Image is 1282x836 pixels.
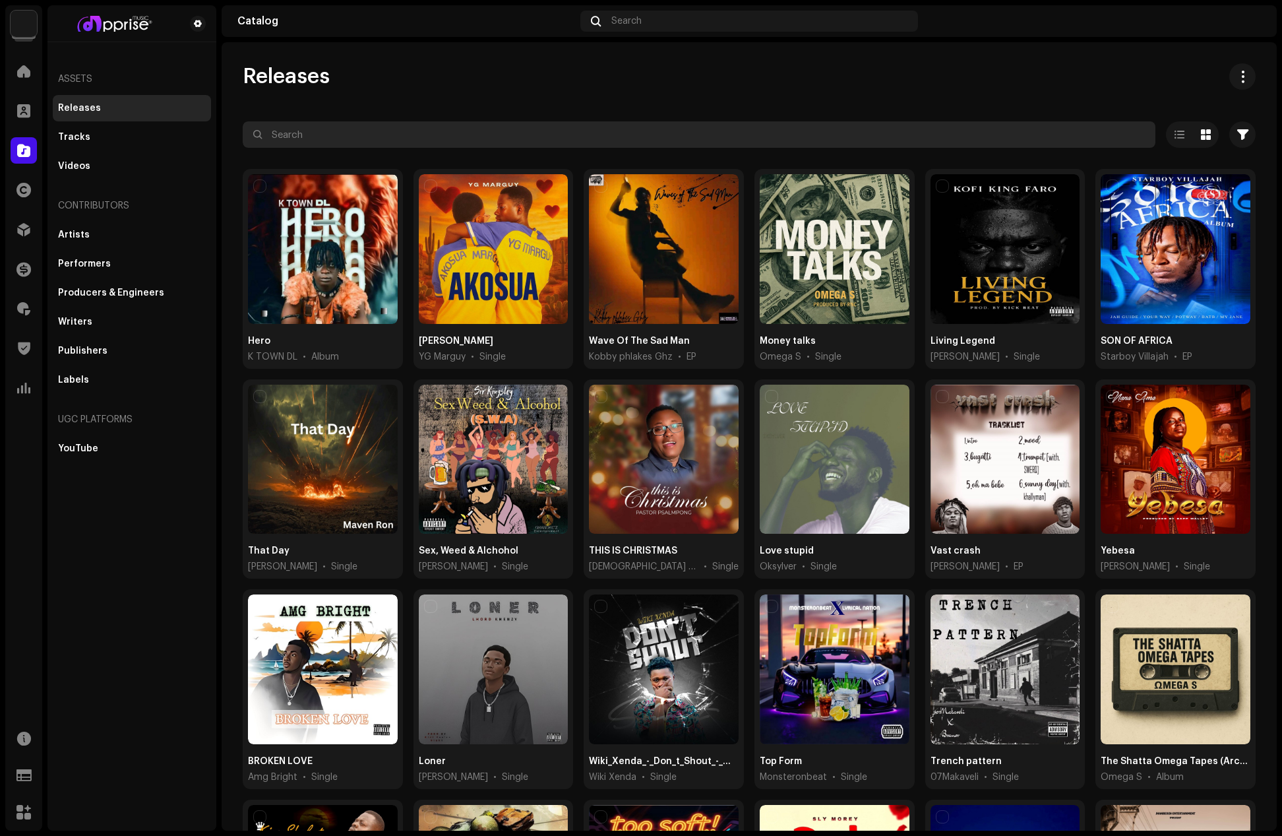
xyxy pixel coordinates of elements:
[589,335,690,348] div: Wave Of The Sad Man
[589,771,636,784] span: Wiki Xenda
[419,544,518,558] div: Sex, Weed & Alchohol
[303,771,306,784] span: •
[1101,771,1142,784] span: Omega S
[58,103,101,113] div: Releases
[1014,560,1023,573] div: EP
[248,544,290,558] div: That Day
[1005,350,1008,364] span: •
[1156,771,1184,784] div: Album
[237,16,575,26] div: Catalog
[589,755,739,768] div: Wiki_Xenda_-_Don_t_Shout_-_Mix_By_BlessBeatz.wav
[760,755,802,768] div: Top Form
[931,755,1002,768] div: Trench pattern
[1101,544,1135,558] div: Yebesa
[992,771,1019,784] div: Single
[589,350,673,364] span: Kobby phlakes Ghz
[1184,560,1210,573] div: Single
[11,11,37,37] img: 1c16f3de-5afb-4452-805d-3f3454e20b1b
[248,560,317,573] span: Maven Ron
[802,560,805,573] span: •
[687,350,696,364] div: EP
[58,375,89,385] div: Labels
[1005,560,1008,573] span: •
[931,350,1000,364] span: Kofi King Faro
[58,161,90,172] div: Videos
[1240,11,1261,32] img: 94355213-6620-4dec-931c-2264d4e76804
[53,338,211,364] re-m-nav-item: Publishers
[589,560,698,573] span: Pastor Psalmpong
[53,63,211,95] re-a-nav-header: Assets
[53,222,211,248] re-m-nav-item: Artists
[311,350,339,364] div: Album
[760,560,797,573] span: Oksylver
[931,560,1000,573] span: Chris De Baddest
[248,335,270,348] div: Hero
[53,153,211,179] re-m-nav-item: Videos
[589,544,677,558] div: THIS IS CHRISTMAS
[58,16,169,32] img: bf2740f5-a004-4424-adf7-7bc84ff11fd7
[53,367,211,393] re-m-nav-item: Labels
[1175,560,1178,573] span: •
[502,560,528,573] div: Single
[248,350,297,364] span: K TOWN DL
[53,309,211,335] re-m-nav-item: Writers
[53,404,211,435] re-a-nav-header: UGC Platforms
[58,230,90,240] div: Artists
[53,95,211,121] re-m-nav-item: Releases
[493,771,497,784] span: •
[832,771,836,784] span: •
[58,317,92,327] div: Writers
[58,132,90,143] div: Tracks
[419,771,488,784] span: Lhord Khenzy
[1101,560,1170,573] span: Nana Ama
[931,544,981,558] div: Vast crash
[243,63,330,90] span: Releases
[807,350,810,364] span: •
[248,771,297,784] span: Amg Bright
[650,771,677,784] div: Single
[311,771,338,784] div: Single
[53,190,211,222] re-a-nav-header: Contributors
[479,350,506,364] div: Single
[642,771,645,784] span: •
[760,544,814,558] div: Love stupid
[58,259,111,269] div: Performers
[841,771,867,784] div: Single
[760,350,801,364] span: Omega S
[931,335,995,348] div: Living Legend
[248,755,313,768] div: BROKEN LOVE
[760,771,827,784] span: Monsteronbeat
[1014,350,1040,364] div: Single
[471,350,474,364] span: •
[53,280,211,306] re-m-nav-item: Producers & Engineers
[1182,350,1192,364] div: EP
[53,435,211,462] re-m-nav-item: YouTube
[704,560,707,573] span: •
[760,335,816,348] div: Money talks
[810,560,837,573] div: Single
[1101,755,1250,768] div: The Shatta Omega Tapes (Archives)
[53,251,211,277] re-m-nav-item: Performers
[611,16,642,26] span: Search
[322,560,326,573] span: •
[58,288,164,298] div: Producers & Engineers
[493,560,497,573] span: •
[419,560,488,573] span: Sir Kingsley
[502,771,528,784] div: Single
[53,124,211,150] re-m-nav-item: Tracks
[931,771,979,784] span: 07Makaveli
[1147,771,1151,784] span: •
[712,560,739,573] div: Single
[815,350,841,364] div: Single
[1101,335,1173,348] div: SON OF AFRICA
[984,771,987,784] span: •
[419,335,493,348] div: Akosua
[419,350,466,364] span: YG Marguy
[58,346,107,356] div: Publishers
[58,443,98,454] div: YouTube
[243,121,1155,148] input: Search
[331,560,357,573] div: Single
